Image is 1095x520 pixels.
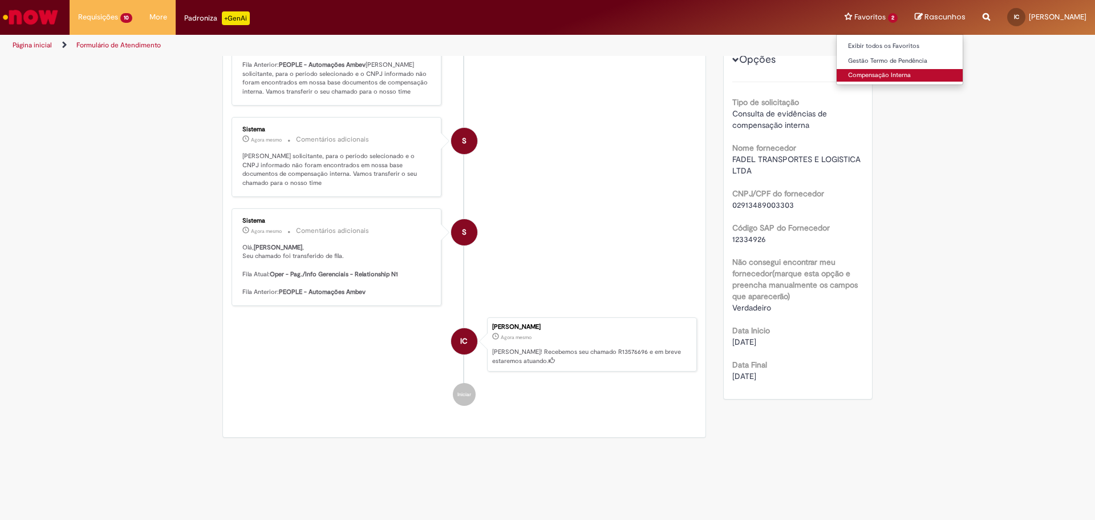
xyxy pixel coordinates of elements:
b: Oper - Pag./Info Gerenciais - Relationship N1 [270,270,398,279]
a: Gestão Termo de Pendência [837,55,963,67]
a: Formulário de Atendimento [76,41,161,50]
span: More [149,11,167,23]
div: Sistema [242,217,432,224]
span: Agora mesmo [501,334,532,341]
b: Tipo de solicitação [732,97,799,107]
time: 29/09/2025 12:51:21 [251,228,282,235]
div: Padroniza [184,11,250,25]
span: [PERSON_NAME] [1029,12,1086,22]
span: FADEL TRANSPORTES E LOGISTICA LTDA [732,154,863,176]
p: [PERSON_NAME]! Recebemos seu chamado R13576696 e em breve estaremos atuando. [492,348,691,365]
span: Rascunhos [924,11,966,22]
b: Data Final [732,360,767,370]
p: Olá, , Seu chamado foi transferido de fila. Fila Atual: Fila Anterior: [242,243,432,297]
b: Nome fornecedor [732,143,796,153]
span: [DATE] [732,371,756,381]
span: [DATE] [732,337,756,347]
b: CNPJ/CPF do fornecedor [732,188,824,199]
time: 29/09/2025 12:51:21 [251,136,282,143]
a: Página inicial [13,41,52,50]
span: Requisições [78,11,118,23]
a: Compensação Interna [837,69,963,82]
span: Verdadeiro [732,303,771,313]
small: Comentários adicionais [296,135,369,144]
ul: Trilhas de página [9,35,721,56]
div: Isabella Cristina Orsi Correa [451,328,477,354]
b: PEOPLE - Automações Ambev [279,288,366,296]
span: IC [1014,13,1019,21]
a: Exibir todos os Favoritos [837,40,963,53]
span: Favoritos [854,11,886,23]
span: IC [460,328,468,355]
p: Olá, , Seu chamado foi transferido de fila. Fila Atual: Fila Anterior: [PERSON_NAME] solicitante,... [242,15,432,96]
span: S [462,219,467,246]
div: System [451,219,477,245]
time: 29/09/2025 12:51:15 [501,334,532,341]
span: Agora mesmo [251,136,282,143]
b: Código SAP do Fornecedor [732,223,830,233]
b: [PERSON_NAME] [254,243,302,252]
span: 2 [888,13,898,23]
ul: Favoritos [836,34,963,85]
p: [PERSON_NAME] solicitante, para o período selecionado e o CNPJ informado não foram encontrados em... [242,152,432,188]
b: Data Inicio [732,325,770,336]
span: Consulta de evidências de compensação interna [732,108,829,130]
p: +GenAi [222,11,250,25]
span: 02913489003303 [732,200,794,210]
span: Agora mesmo [251,228,282,235]
img: ServiceNow [1,6,60,29]
span: S [462,127,467,155]
b: Não consegui encontrar meu fornecedor(marque esta opção e preencha manualmente os campos que apar... [732,257,858,301]
div: System [451,128,477,154]
div: Sistema [242,126,432,133]
a: Rascunhos [915,12,966,23]
li: Isabella Cristina Orsi Correa [232,317,697,372]
b: PEOPLE - Automações Ambev [279,61,366,69]
span: 10 [120,13,132,23]
small: Comentários adicionais [296,226,369,236]
div: [PERSON_NAME] [492,324,691,330]
span: 12334926 [732,234,766,244]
